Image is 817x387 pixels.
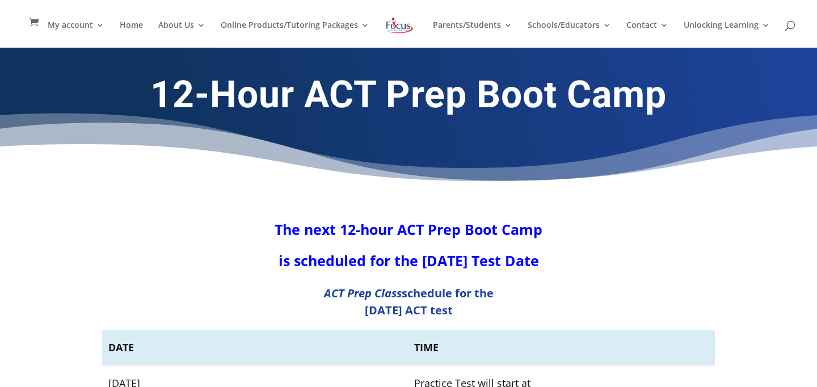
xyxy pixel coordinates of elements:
[275,220,542,239] strong: The next 12-hour ACT Prep Boot Camp
[102,330,408,365] th: DATE
[221,21,369,48] a: Online Products/Tutoring Packages
[324,285,402,301] em: ACT Prep Class
[528,21,611,48] a: Schools/Educators
[48,21,104,48] a: My account
[279,251,539,270] strong: is scheduled for the [DATE] Test Date
[385,15,414,36] img: Focus on Learning
[324,285,494,301] b: schedule for the
[120,21,143,48] a: Home
[433,21,512,48] a: Parents/Students
[365,302,453,318] b: [DATE] ACT test
[684,21,770,48] a: Unlocking Learning
[102,80,715,116] h1: 12-Hour ACT Prep Boot Camp
[158,21,205,48] a: About Us
[626,21,668,48] a: Contact
[408,330,715,365] th: TIME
